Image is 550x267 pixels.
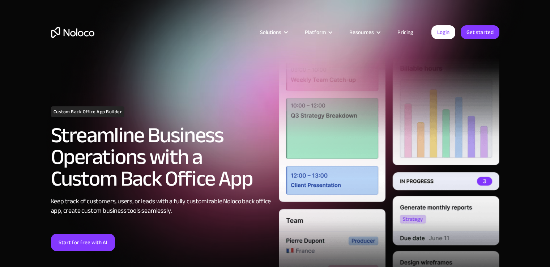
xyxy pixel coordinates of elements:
[51,234,115,251] a: Start for free with AI
[349,27,374,37] div: Resources
[51,106,125,117] h1: Custom Back Office App Builder
[305,27,326,37] div: Platform
[51,27,94,38] a: home
[51,197,272,216] div: Keep track of customers, users, or leads with a fully customizable Noloco back office app, create...
[431,25,455,39] a: Login
[461,25,499,39] a: Get started
[260,27,281,37] div: Solutions
[388,27,422,37] a: Pricing
[251,27,296,37] div: Solutions
[340,27,388,37] div: Resources
[51,124,272,190] h2: Streamline Business Operations with a Custom Back Office App
[296,27,340,37] div: Platform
